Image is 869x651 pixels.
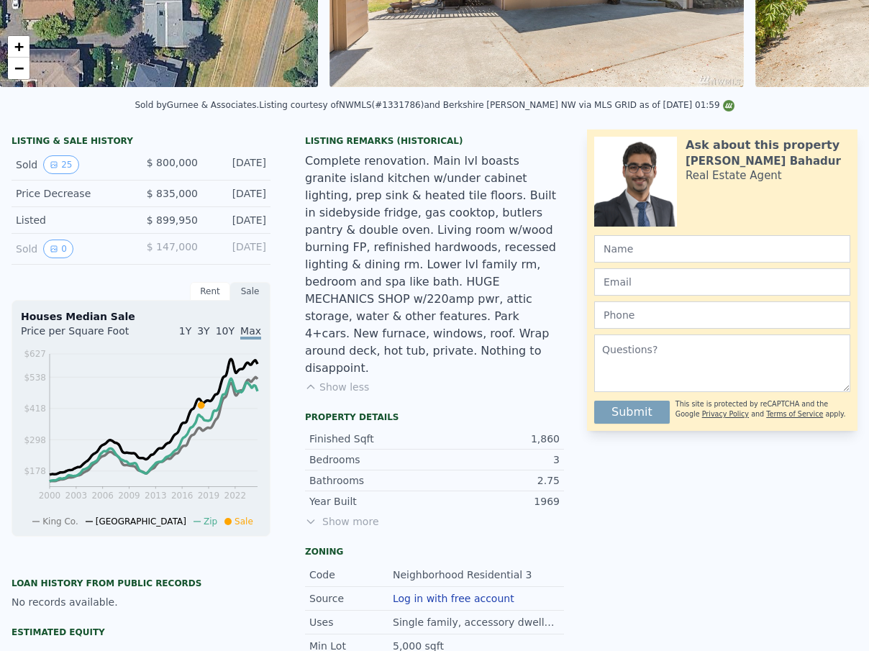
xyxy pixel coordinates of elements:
div: Zoning [305,546,564,557]
input: Phone [594,301,850,329]
div: Property details [305,411,564,423]
tspan: 2000 [39,491,61,501]
div: Listing Remarks (Historical) [305,135,564,147]
div: Uses [309,615,393,629]
div: Neighborhood Residential 3 [393,568,535,582]
button: View historical data [43,155,78,174]
a: Zoom in [8,36,29,58]
div: Bedrooms [309,452,434,467]
span: + [14,37,24,55]
span: 10Y [216,325,235,337]
img: NWMLS Logo [723,100,734,111]
tspan: 2022 [224,491,247,501]
a: Privacy Policy [702,410,749,418]
span: 3Y [197,325,209,337]
div: Price per Square Foot [21,324,141,347]
tspan: 2019 [198,491,220,501]
span: $ 835,000 [147,188,198,199]
div: Listed [16,213,129,227]
div: [DATE] [209,155,266,174]
div: Complete renovation. Main lvl boasts granite island kitchen w/under cabinet lighting, prep sink &... [305,152,564,377]
div: Houses Median Sale [21,309,261,324]
div: Sold [16,240,129,258]
div: Sale [230,282,270,301]
span: $ 800,000 [147,157,198,168]
div: Finished Sqft [309,432,434,446]
a: Zoom out [8,58,29,79]
span: − [14,59,24,77]
tspan: 2016 [171,491,194,501]
div: Ask about this property [686,137,840,154]
div: LISTING & SALE HISTORY [12,135,270,150]
span: [GEOGRAPHIC_DATA] [96,516,186,527]
tspan: 2006 [91,491,114,501]
div: Listing courtesy of NWMLS (#1331786) and Berkshire [PERSON_NAME] NW via MLS GRID as of [DATE] 01:59 [259,100,734,110]
span: $ 147,000 [147,241,198,252]
span: Show more [305,514,564,529]
div: Bathrooms [309,473,434,488]
div: Real Estate Agent [686,168,782,183]
div: This site is protected by reCAPTCHA and the Google and apply. [675,395,850,424]
tspan: 2013 [145,491,167,501]
button: Submit [594,401,670,424]
a: Terms of Service [766,410,823,418]
tspan: $538 [24,373,46,383]
tspan: $418 [24,404,46,414]
tspan: $298 [24,435,46,445]
div: Price Decrease [16,186,129,201]
div: 3 [434,452,560,467]
button: Show less [305,380,369,394]
div: Code [309,568,393,582]
div: Source [309,591,393,606]
tspan: 2003 [65,491,88,501]
div: Rent [190,282,230,301]
button: Log in with free account [393,593,514,604]
div: [DATE] [209,240,266,258]
div: Sold by Gurnee & Associates . [135,100,259,110]
span: Sale [235,516,253,527]
span: King Co. [42,516,78,527]
input: Email [594,268,850,296]
div: 1,860 [434,432,560,446]
span: Max [240,325,261,340]
span: 1Y [179,325,191,337]
div: Year Built [309,494,434,509]
div: Estimated Equity [12,627,270,638]
div: Sold [16,155,129,174]
div: No records available. [12,595,270,609]
span: Zip [204,516,217,527]
button: View historical data [43,240,73,258]
tspan: $178 [24,466,46,476]
div: Loan history from public records [12,578,270,589]
div: [DATE] [209,213,266,227]
tspan: 2009 [118,491,140,501]
div: Single family, accessory dwellings. [393,615,560,629]
tspan: $627 [24,349,46,359]
div: [PERSON_NAME] Bahadur [686,154,841,168]
input: Name [594,235,850,263]
span: $ 899,950 [147,214,198,226]
div: 1969 [434,494,560,509]
div: 2.75 [434,473,560,488]
div: [DATE] [209,186,266,201]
